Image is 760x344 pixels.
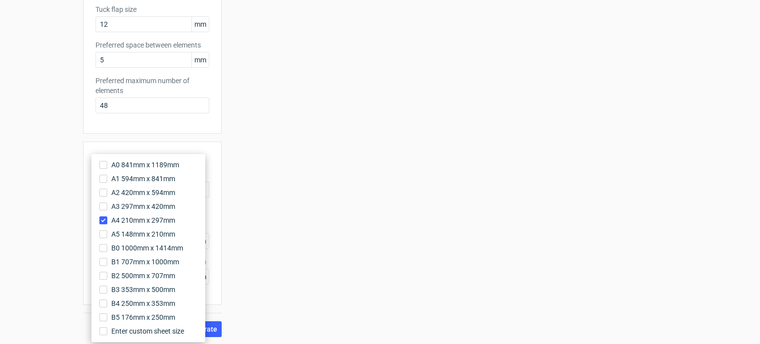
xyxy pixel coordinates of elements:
[111,271,175,281] span: B2 500mm x 707mm
[111,188,175,197] span: A2 420mm x 594mm
[111,298,175,308] span: B4 250mm x 353mm
[111,174,175,184] span: A1 594mm x 841mm
[191,17,209,32] span: mm
[111,229,175,239] span: A5 148mm x 210mm
[95,40,209,50] label: Preferred space between elements
[111,285,175,295] span: B3 353mm x 500mm
[111,312,175,322] span: B5 176mm x 250mm
[111,201,175,211] span: A3 297mm x 420mm
[95,4,209,14] label: Tuck flap size
[95,76,209,96] label: Preferred maximum number of elements
[111,326,184,336] span: Enter custom sheet size
[111,215,175,225] span: A4 210mm x 297mm
[111,243,183,253] span: B0 1000mm x 1414mm
[191,52,209,67] span: mm
[111,257,179,267] span: B1 707mm x 1000mm
[111,160,179,170] span: A0 841mm x 1189mm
